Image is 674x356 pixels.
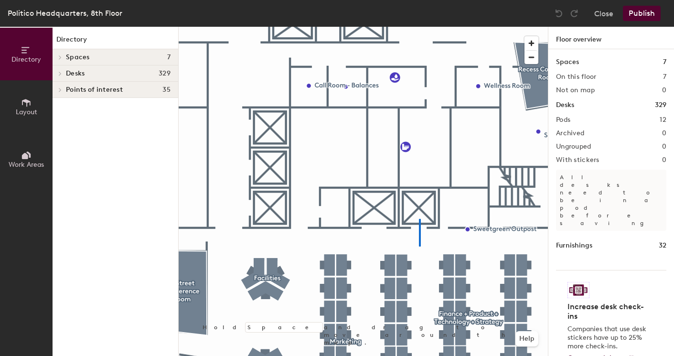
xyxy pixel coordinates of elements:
h2: 0 [662,86,666,94]
h1: Furnishings [556,240,592,251]
span: 7 [167,54,171,61]
img: Redo [569,9,579,18]
h2: 7 [663,73,666,81]
span: Desks [66,70,85,77]
button: Close [594,6,613,21]
h2: 12 [660,116,666,124]
h2: Not on map [556,86,595,94]
h2: 0 [662,129,666,137]
img: Sticker logo [567,282,589,298]
span: 35 [162,86,171,94]
h2: With stickers [556,156,599,164]
h1: Desks [556,100,574,110]
h2: Ungrouped [556,143,591,151]
h2: 0 [662,156,666,164]
button: Publish [623,6,661,21]
h1: Floor overview [548,27,674,49]
span: Spaces [66,54,90,61]
h1: 7 [663,57,666,67]
h1: 32 [659,240,666,251]
h1: Directory [53,34,178,49]
button: Help [515,331,538,346]
span: 329 [159,70,171,77]
h4: Increase desk check-ins [567,302,649,321]
p: Companies that use desk stickers have up to 25% more check-ins. [567,325,649,351]
h2: On this floor [556,73,597,81]
span: Points of interest [66,86,123,94]
p: All desks need to be in a pod before saving [556,170,666,231]
h1: Spaces [556,57,579,67]
span: Work Areas [9,161,44,169]
h2: Archived [556,129,584,137]
span: Directory [11,55,41,64]
h2: 0 [662,143,666,151]
h2: Pods [556,116,570,124]
h1: 329 [655,100,666,110]
span: Layout [16,108,37,116]
img: Undo [554,9,564,18]
div: Politico Headquarters, 8th Floor [8,7,122,19]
